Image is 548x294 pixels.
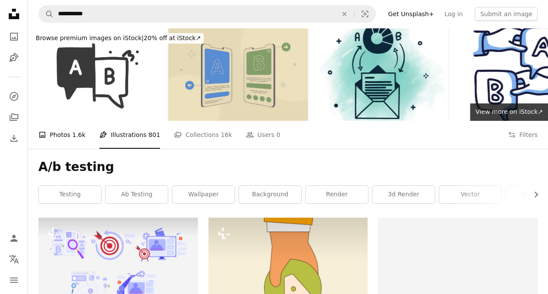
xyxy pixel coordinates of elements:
a: Collections 16k [174,121,232,149]
span: 0 [276,130,280,140]
form: Find visuals sitewide [38,5,376,23]
a: 3d render [372,186,435,203]
button: scroll list to the right [528,186,538,203]
a: View more on iStock↗ [470,103,548,121]
button: Menu [5,271,23,289]
a: Log in [439,7,468,21]
a: Explore [5,88,23,105]
img: A/B Testing Doodle Watercolor Background [309,28,448,121]
span: 20% off at iStock ↗ [36,34,201,41]
a: render [306,186,368,203]
a: Photos [5,28,23,45]
button: Language [5,250,23,268]
span: Browse premium images on iStock | [36,34,143,41]
img: AB testing graphics, mobile app split test comparison icons, data analysis and experiment results... [168,28,308,121]
a: Collections [5,109,23,126]
a: Download History [5,130,23,147]
a: Home — Unsplash [5,5,23,24]
a: Browse premium images on iStock|20% off at iStock↗ [28,28,209,49]
button: Visual search [354,6,375,22]
a: ab testing [106,186,168,203]
span: 16k [221,130,232,140]
h1: A/b testing [38,159,538,175]
a: Photos 1.6k [38,121,85,149]
a: testing [39,186,101,203]
button: Filters [508,121,538,149]
img: AB Testing Line icon, Sketch and Doodle Design, Pixel perfect, Editable stroke. Logo, Sign, Symbo... [28,28,167,121]
a: Log in / Sign up [5,229,23,247]
a: A white background with a bunch of different things on it [38,261,198,269]
button: Submit an image [475,7,538,21]
a: background [239,186,301,203]
span: View more on iStock ↗ [475,108,543,115]
a: Illustrations [5,49,23,66]
a: vector [439,186,501,203]
span: 1.6k [72,130,85,140]
button: Search Unsplash [39,6,54,22]
button: Clear [335,6,354,22]
a: Get Unsplash+ [383,7,439,21]
a: Users 0 [246,121,280,149]
a: wallpaper [172,186,235,203]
